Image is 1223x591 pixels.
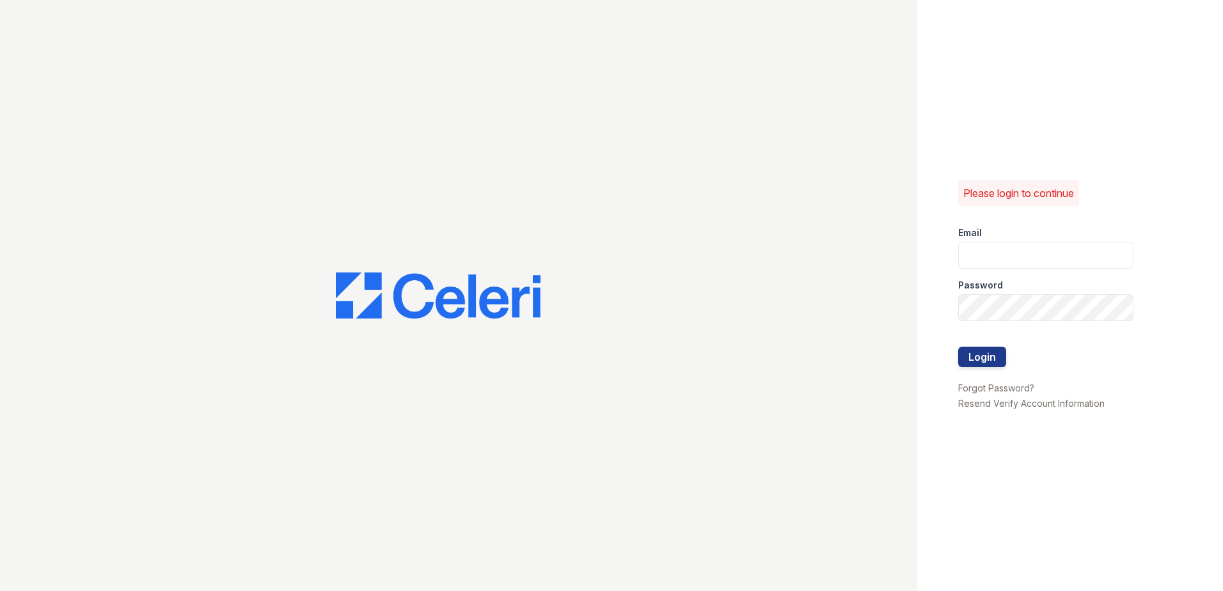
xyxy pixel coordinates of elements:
a: Resend Verify Account Information [958,398,1105,409]
label: Password [958,279,1003,292]
button: Login [958,347,1006,367]
label: Email [958,226,982,239]
a: Forgot Password? [958,382,1034,393]
p: Please login to continue [963,185,1074,201]
img: CE_Logo_Blue-a8612792a0a2168367f1c8372b55b34899dd931a85d93a1a3d3e32e68fde9ad4.png [336,272,540,319]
